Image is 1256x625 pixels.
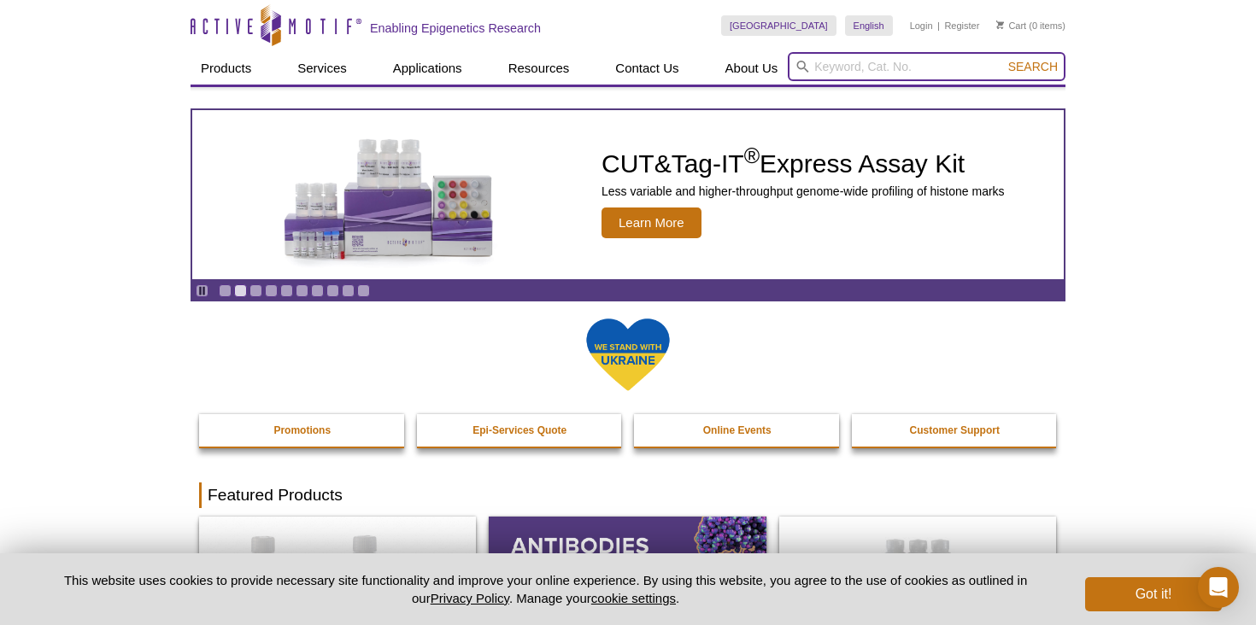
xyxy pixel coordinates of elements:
[498,52,580,85] a: Resources
[1008,60,1058,73] span: Search
[996,15,1065,36] li: (0 items)
[472,424,566,436] strong: Epi-Services Quote
[744,143,760,167] sup: ®
[234,284,247,297] a: Go to slide 2
[721,15,836,36] a: [GEOGRAPHIC_DATA]
[996,20,1004,29] img: Your Cart
[342,284,355,297] a: Go to slide 9
[910,20,933,32] a: Login
[1198,567,1239,608] div: Open Intercom Messenger
[852,414,1059,447] a: Customer Support
[273,424,331,436] strong: Promotions
[196,284,208,297] a: Toggle autoplay
[199,482,1057,508] h2: Featured Products
[788,52,1065,81] input: Keyword, Cat. No.
[1003,59,1063,74] button: Search
[845,15,893,36] a: English
[1085,577,1222,611] button: Got it!
[326,284,339,297] a: Go to slide 8
[199,414,406,447] a: Promotions
[192,110,1064,279] article: CUT&Tag-IT Express Assay Kit
[296,284,308,297] a: Go to slide 6
[191,52,261,85] a: Products
[248,101,530,289] img: CUT&Tag-IT Express Assay Kit
[602,184,1005,199] p: Less variable and higher-throughput genome-wide profiling of histone marks
[715,52,789,85] a: About Us
[585,317,671,393] img: We Stand With Ukraine
[602,207,701,238] span: Learn More
[370,20,541,36] h2: Enabling Epigenetics Research
[219,284,232,297] a: Go to slide 1
[357,284,370,297] a: Go to slide 10
[431,591,509,605] a: Privacy Policy
[34,571,1057,607] p: This website uses cookies to provide necessary site functionality and improve your online experie...
[249,284,262,297] a: Go to slide 3
[280,284,293,297] a: Go to slide 5
[605,52,689,85] a: Contact Us
[996,20,1026,32] a: Cart
[703,424,772,436] strong: Online Events
[602,151,1005,177] h2: CUT&Tag-IT Express Assay Kit
[265,284,278,297] a: Go to slide 4
[634,414,841,447] a: Online Events
[910,424,1000,436] strong: Customer Support
[192,110,1064,279] a: CUT&Tag-IT Express Assay Kit CUT&Tag-IT®Express Assay Kit Less variable and higher-throughput gen...
[287,52,357,85] a: Services
[944,20,979,32] a: Register
[311,284,324,297] a: Go to slide 7
[417,414,624,447] a: Epi-Services Quote
[591,591,676,605] button: cookie settings
[383,52,472,85] a: Applications
[937,15,940,36] li: |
